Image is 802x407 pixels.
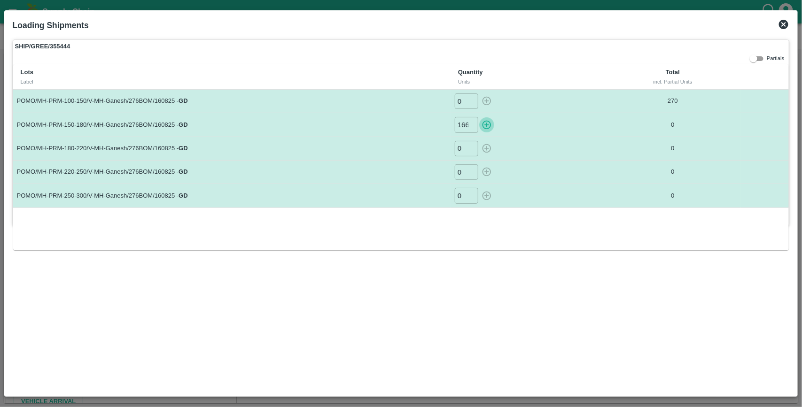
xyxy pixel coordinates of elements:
[21,69,33,76] b: Lots
[455,117,478,132] input: 0
[609,97,737,106] p: 270
[13,184,451,207] td: POMO/MH-PRM-250-300/V-MH-Ganesh/276BOM/160825 -
[666,69,680,76] b: Total
[13,113,451,137] td: POMO/MH-PRM-150-180/V-MH-Ganesh/276BOM/160825 -
[455,188,478,203] input: 0
[13,89,451,113] td: POMO/MH-PRM-100-150/V-MH-Ganesh/276BOM/160825 -
[609,192,737,200] p: 0
[13,21,89,30] b: Loading Shipments
[21,77,444,86] div: Label
[179,97,188,104] strong: GD
[13,160,451,184] td: POMO/MH-PRM-220-250/V-MH-Ganesh/276BOM/160825 -
[13,137,451,160] td: POMO/MH-PRM-180-220/V-MH-Ganesh/276BOM/160825 -
[609,168,737,177] p: 0
[748,53,784,64] div: Partials
[179,168,188,175] strong: GD
[179,192,188,199] strong: GD
[455,141,478,156] input: 0
[609,144,737,153] p: 0
[455,164,478,180] input: 0
[455,93,478,109] input: 0
[458,69,483,76] b: Quantity
[179,121,188,128] strong: GD
[15,42,70,51] strong: SHIP/GREE/355444
[458,77,598,86] div: Units
[613,77,733,86] div: incl. Partial Units
[609,121,737,130] p: 0
[179,145,188,152] strong: GD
